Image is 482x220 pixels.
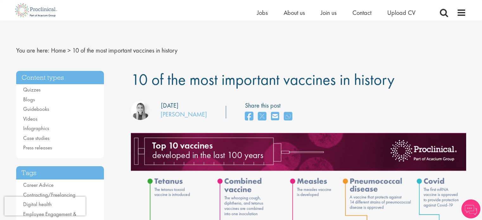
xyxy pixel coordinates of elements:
[284,9,305,17] a: About us
[161,110,207,118] a: [PERSON_NAME]
[23,191,75,198] a: Contracting/Freelancing
[131,69,395,90] span: 10 of the most important vaccines in history
[271,110,279,123] a: share on email
[245,101,295,110] label: Share this post
[352,9,371,17] a: Contact
[72,46,177,54] span: 10 of the most important vaccines in history
[131,101,150,120] img: Hannah Burke
[23,135,49,141] a: Case studies
[16,166,104,180] h3: Tags
[51,46,66,54] a: breadcrumb link
[258,110,266,123] a: share on twitter
[23,125,49,132] a: Infographics
[461,199,480,218] img: Chatbot
[23,144,52,151] a: Press releases
[67,46,71,54] span: >
[4,197,86,216] iframe: reCAPTCHA
[23,96,35,103] a: Blogs
[23,86,41,93] a: Quizzes
[321,9,337,17] a: Join us
[245,110,253,123] a: share on facebook
[284,110,292,123] a: share on whats app
[23,115,37,122] a: Videos
[16,46,49,54] span: You are here:
[23,105,49,112] a: Guidebooks
[387,9,415,17] a: Upload CV
[16,71,104,85] h3: Content types
[257,9,268,17] a: Jobs
[23,181,54,188] a: Career Advice
[161,101,178,110] div: [DATE]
